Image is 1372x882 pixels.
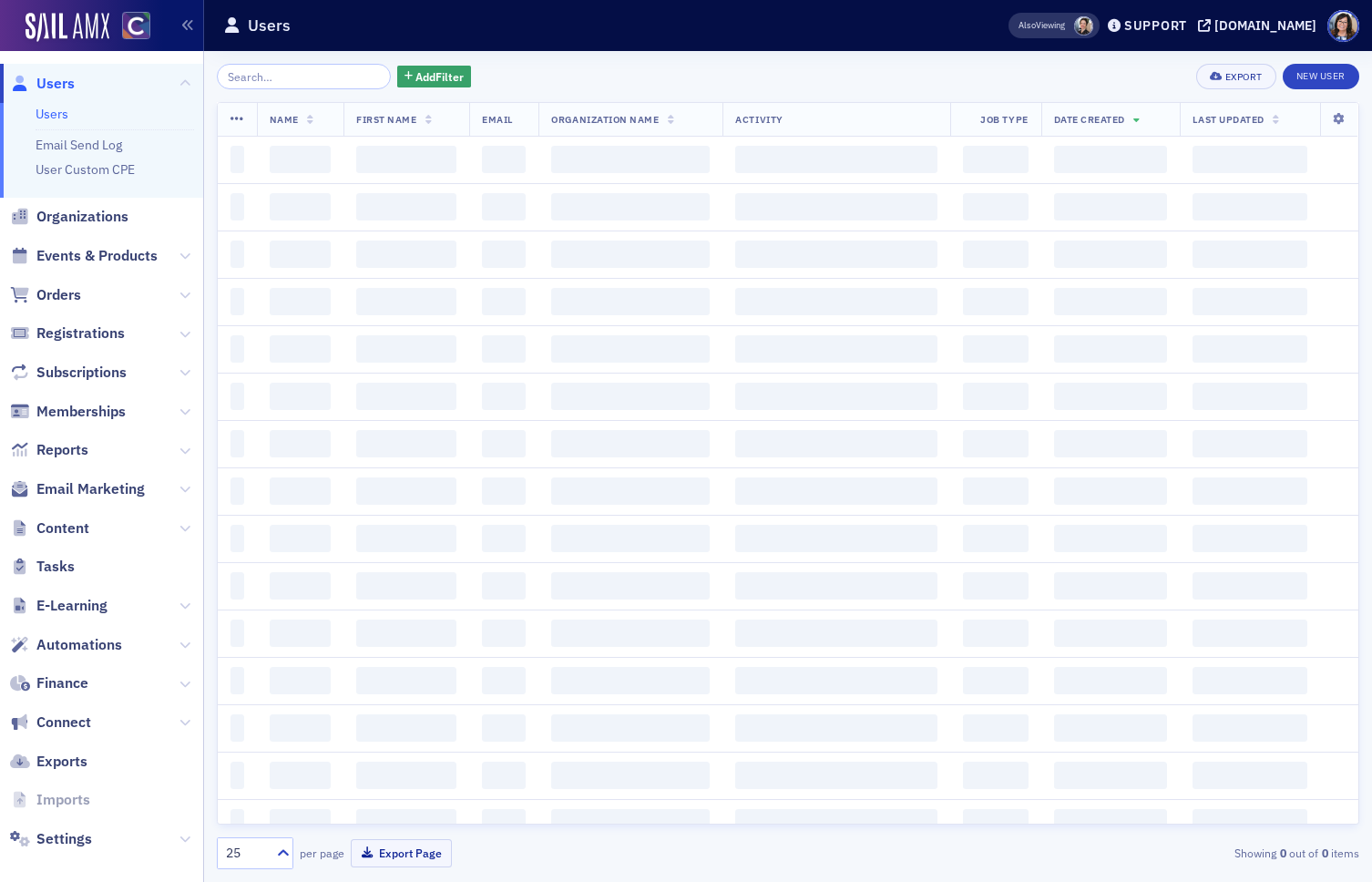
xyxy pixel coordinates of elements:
span: Activity [735,113,783,126]
span: ‌ [230,714,244,742]
span: ‌ [1054,477,1168,505]
span: Exports [36,752,87,772]
a: Users [36,106,68,122]
span: ‌ [735,525,937,552]
a: Memberships [10,402,126,422]
button: AddFilter [397,66,472,88]
span: ‌ [551,193,710,220]
span: ‌ [482,477,526,505]
span: ‌ [270,714,332,742]
a: Tasks [10,557,75,577]
strong: 0 [1276,845,1289,861]
span: ‌ [1193,477,1307,505]
span: ‌ [735,146,937,173]
span: Users [36,74,75,94]
span: ‌ [735,620,937,647]
span: ‌ [270,477,332,505]
span: ‌ [963,809,1028,836]
span: ‌ [230,809,244,836]
span: ‌ [963,525,1028,552]
div: Support [1124,17,1187,34]
span: ‌ [1054,430,1168,457]
span: ‌ [356,762,456,789]
a: Organizations [10,207,128,227]
input: Search… [217,64,391,89]
span: Last Updated [1193,113,1264,126]
span: ‌ [551,146,710,173]
a: View Homepage [109,12,150,43]
span: Registrations [36,323,125,344]
span: ‌ [270,667,332,694]
span: ‌ [270,809,332,836]
span: ‌ [356,714,456,742]
span: Date Created [1054,113,1125,126]
span: ‌ [1193,667,1307,694]
a: Imports [10,790,90,810]
strong: 0 [1318,845,1331,861]
span: ‌ [1193,193,1307,220]
span: ‌ [1054,335,1168,363]
a: Users [10,74,75,94]
span: ‌ [551,809,710,836]
a: New User [1283,64,1359,89]
a: Orders [10,285,81,305]
a: E-Learning [10,596,108,616]
span: Organization Name [551,113,659,126]
span: ‌ [963,430,1028,457]
span: ‌ [1054,620,1168,647]
span: ‌ [482,762,526,789]
span: ‌ [482,288,526,315]
span: Finance [36,673,88,693]
span: ‌ [1054,667,1168,694]
span: ‌ [270,525,332,552]
span: ‌ [356,477,456,505]
span: ‌ [551,383,710,410]
span: ‌ [1054,572,1168,600]
span: ‌ [230,667,244,694]
span: ‌ [482,525,526,552]
span: ‌ [270,146,332,173]
span: ‌ [1193,288,1307,315]
a: Finance [10,673,88,693]
span: ‌ [230,762,244,789]
span: ‌ [1193,430,1307,457]
span: ‌ [356,620,456,647]
span: ‌ [356,335,456,363]
span: ‌ [735,193,937,220]
span: ‌ [270,383,332,410]
span: ‌ [230,193,244,220]
span: ‌ [551,525,710,552]
img: SailAMX [26,13,109,42]
a: Connect [10,713,91,733]
span: ‌ [735,714,937,742]
span: ‌ [230,430,244,457]
span: ‌ [963,193,1028,220]
div: [DOMAIN_NAME] [1214,17,1316,34]
span: ‌ [551,335,710,363]
span: ‌ [963,288,1028,315]
span: ‌ [482,430,526,457]
span: Content [36,518,89,538]
span: Name [270,113,299,126]
span: ‌ [482,335,526,363]
span: ‌ [482,667,526,694]
span: Email [482,113,513,126]
span: ‌ [551,620,710,647]
span: ‌ [270,620,332,647]
span: Connect [36,713,91,733]
span: ‌ [270,241,332,268]
span: ‌ [1054,146,1168,173]
span: ‌ [1193,714,1307,742]
span: ‌ [482,241,526,268]
span: ‌ [963,714,1028,742]
span: Add Filter [415,68,464,85]
span: ‌ [963,667,1028,694]
span: ‌ [1054,525,1168,552]
span: ‌ [356,288,456,315]
span: ‌ [356,241,456,268]
button: Export [1196,64,1275,89]
span: ‌ [963,146,1028,173]
span: ‌ [735,383,937,410]
span: ‌ [551,430,710,457]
